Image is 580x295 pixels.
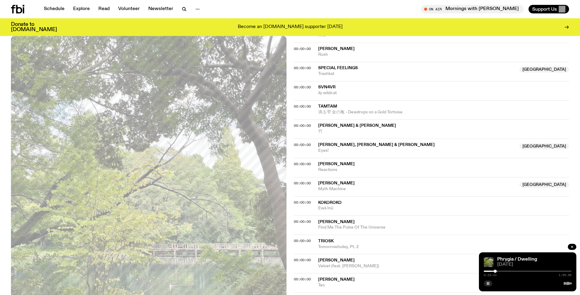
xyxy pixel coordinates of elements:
[294,47,311,51] button: 00:00:00
[294,181,311,186] span: 00:00:00
[294,66,311,70] button: 00:00:00
[294,162,311,166] button: 00:00:00
[294,143,311,147] button: 00:00:00
[294,238,311,243] span: 00:00:00
[318,90,569,96] span: ily wildcat
[318,283,516,288] span: Ten
[484,274,497,277] span: 0:15:33
[318,244,569,250] span: Tomorrowtoday, Pt. 2
[318,186,516,192] span: Myth Machine
[294,201,311,204] button: 00:00:00
[497,257,537,262] a: Phrygia / Dwelling
[294,200,311,205] span: 00:00:00
[294,66,311,70] span: 00:00:00
[318,123,396,128] span: [PERSON_NAME] & [PERSON_NAME]
[294,105,311,108] button: 00:00:00
[318,109,569,115] span: 滴る雫 金の亀 - Dewdrops on a Gold Tortoise
[69,5,93,13] a: Explore
[318,129,569,134] span: 竹
[318,52,569,58] span: Rush
[294,104,311,109] span: 00:00:00
[294,85,311,90] span: 00:00:00
[519,143,569,149] span: [GEOGRAPHIC_DATA]
[532,6,557,12] span: Support Us
[114,5,143,13] a: Volunteer
[318,220,355,224] span: [PERSON_NAME]
[318,104,337,108] span: TAMTAM
[11,22,57,32] h3: Donate to [DOMAIN_NAME]
[318,201,342,205] span: Kokoroko
[294,124,311,127] button: 00:00:00
[318,225,569,230] span: Find Me The Pulse Of The Universe
[294,123,311,128] span: 00:00:00
[519,66,569,73] span: [GEOGRAPHIC_DATA]
[529,5,569,13] button: Support Us
[318,66,358,70] span: Special Feelings
[318,148,516,154] span: Eyes!
[294,162,311,166] span: 00:00:00
[318,143,435,147] span: [PERSON_NAME], [PERSON_NAME] & [PERSON_NAME]
[318,239,334,243] span: Triosk
[294,86,311,89] button: 00:00:00
[294,278,311,281] button: 00:00:00
[294,219,311,224] span: 00:00:00
[318,167,569,173] span: Reactions
[318,85,336,89] span: svn4vr
[318,162,355,166] span: [PERSON_NAME]
[294,182,311,185] button: 00:00:00
[497,262,571,267] span: [DATE]
[318,263,569,269] span: Velvet (feat. [PERSON_NAME])
[318,205,569,211] span: Ewà Inú
[294,258,311,262] span: 00:00:00
[294,142,311,147] span: 00:00:00
[145,5,177,13] a: Newsletter
[95,5,113,13] a: Read
[294,220,311,223] button: 00:00:00
[318,277,355,282] span: [PERSON_NAME]
[318,181,355,185] span: [PERSON_NAME]
[40,5,68,13] a: Schedule
[421,5,524,13] button: On AirMornings with [PERSON_NAME]
[294,277,311,282] span: 00:00:00
[318,47,355,51] span: [PERSON_NAME]
[294,258,311,262] button: 00:00:00
[559,274,571,277] span: 1:59:56
[318,71,516,77] span: Trashkat
[294,46,311,51] span: 00:00:00
[238,24,343,30] p: Become an [DOMAIN_NAME] supporter [DATE]
[294,239,311,243] button: 00:00:00
[519,182,569,188] span: [GEOGRAPHIC_DATA]
[318,258,355,262] span: [PERSON_NAME]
